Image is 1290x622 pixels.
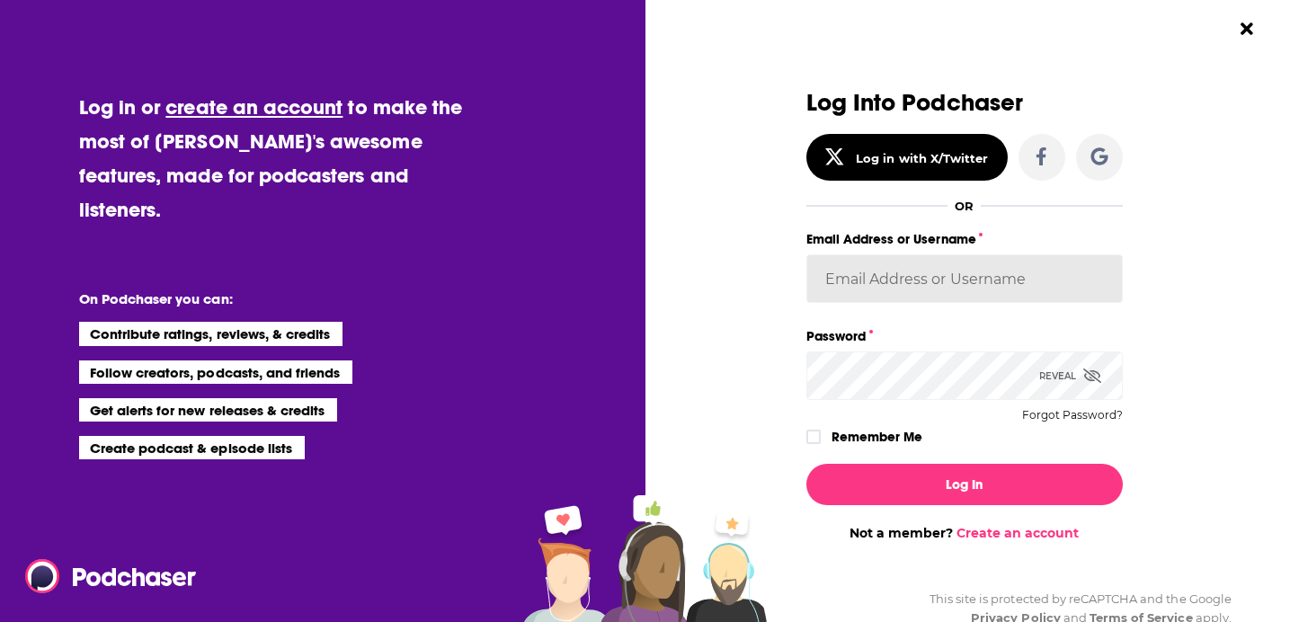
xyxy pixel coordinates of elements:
[165,94,343,120] a: create an account
[79,398,337,422] li: Get alerts for new releases & credits
[806,134,1008,181] button: Log in with X/Twitter
[1022,409,1123,422] button: Forgot Password?
[806,227,1123,251] label: Email Address or Username
[806,464,1123,505] button: Log In
[79,290,439,307] li: On Podchaser you can:
[856,151,988,165] div: Log in with X/Twitter
[25,559,198,593] img: Podchaser - Follow, Share and Rate Podcasts
[956,525,1079,541] a: Create an account
[832,425,922,449] label: Remember Me
[79,322,343,345] li: Contribute ratings, reviews, & credits
[955,199,974,213] div: OR
[79,360,353,384] li: Follow creators, podcasts, and friends
[79,436,305,459] li: Create podcast & episode lists
[25,559,183,593] a: Podchaser - Follow, Share and Rate Podcasts
[806,525,1123,541] div: Not a member?
[806,324,1123,348] label: Password
[806,254,1123,303] input: Email Address or Username
[1230,12,1264,46] button: Close Button
[1039,351,1101,400] div: Reveal
[806,90,1123,116] h3: Log Into Podchaser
